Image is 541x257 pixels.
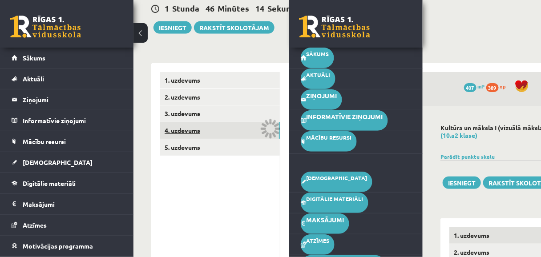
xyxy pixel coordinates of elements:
[306,134,351,141] span: Mācību resursi
[301,193,368,213] a: Digitālie materiāli
[12,89,122,110] a: Ziņojumi
[172,3,199,13] span: Stunda
[306,195,363,202] span: Digitālie materiāli
[23,194,122,214] legend: Maksājumi
[301,89,342,110] a: Ziņojumi
[194,21,275,34] a: Rakstīt skolotājam
[23,158,93,166] span: [DEMOGRAPHIC_DATA]
[12,173,122,193] a: Digitālie materiāli
[153,21,192,34] button: Iesniegt
[301,234,335,255] a: Atzīmes
[23,221,47,229] span: Atzīmes
[23,137,66,145] span: Mācību resursi
[306,89,337,102] legend: Ziņojumi
[301,172,372,192] a: [DEMOGRAPHIC_DATA]
[12,48,122,68] a: Sākums
[12,131,122,152] a: Mācību resursi
[12,152,122,173] a: [DEMOGRAPHIC_DATA]
[12,68,122,89] a: Aktuāli
[160,105,280,122] a: 3. uzdevums
[206,3,214,13] span: 46
[218,3,249,13] span: Minūtes
[23,242,93,250] span: Motivācijas programma
[301,110,388,131] a: Informatīvie ziņojumi
[160,122,280,139] a: 4. uzdevums
[486,83,499,92] span: 389
[165,3,169,13] span: 1
[301,131,357,152] a: Mācību resursi
[23,75,44,83] span: Aktuāli
[255,3,264,13] span: 14
[10,16,81,38] a: Rīgas 1. Tālmācības vidusskola
[160,89,280,105] a: 2. uzdevums
[12,110,122,131] a: Informatīvie ziņojumi
[12,236,122,256] a: Motivācijas programma
[464,83,485,90] a: 407 mP
[23,89,122,110] legend: Ziņojumi
[301,48,334,68] a: Sākums
[440,153,495,160] a: Parādīt punktu skalu
[12,194,122,214] a: Maksājumi
[267,3,305,13] span: Sekundes
[23,54,45,62] span: Sākums
[23,110,122,131] legend: Informatīvie ziņojumi
[23,179,76,187] span: Digitālie materiāli
[306,50,329,57] span: Sākums
[306,71,330,78] span: Aktuāli
[301,68,335,89] a: Aktuāli
[464,83,476,92] span: 407
[478,83,485,90] span: mP
[306,110,383,123] legend: Informatīvie ziņojumi
[500,83,506,90] span: xp
[486,83,510,90] a: 389 xp
[12,215,122,235] a: Atzīmes
[301,213,349,234] a: Maksājumi
[160,72,280,88] a: 1. uzdevums
[306,213,344,226] legend: Maksājumi
[306,237,329,244] span: Atzīmes
[306,174,367,181] span: [DEMOGRAPHIC_DATA]
[160,139,280,156] a: 5. uzdevums
[443,177,481,189] button: Iesniegt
